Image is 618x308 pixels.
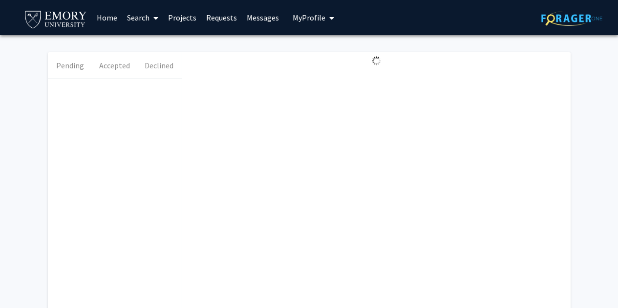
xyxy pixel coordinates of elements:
a: Requests [201,0,242,35]
img: Loading [368,52,385,69]
button: Pending [48,52,92,79]
button: Accepted [92,52,137,79]
a: Messages [242,0,284,35]
a: Projects [163,0,201,35]
span: My Profile [293,13,325,22]
a: Search [122,0,163,35]
img: ForagerOne Logo [541,11,602,26]
button: Declined [137,52,181,79]
img: Emory University Logo [23,8,88,30]
a: Home [92,0,122,35]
